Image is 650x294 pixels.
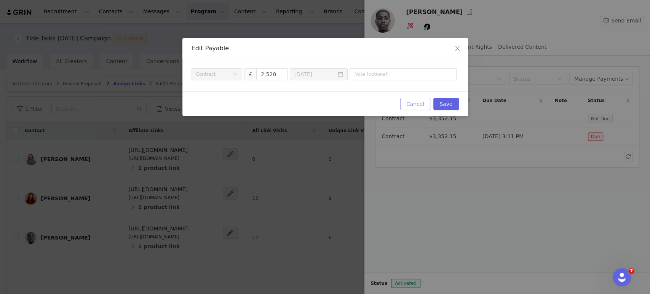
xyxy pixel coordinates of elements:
[628,268,634,274] span: 7
[613,268,631,286] iframe: Intercom live chat
[400,98,430,110] button: Cancel
[338,72,343,77] i: icon: calendar
[433,98,458,110] button: Save
[454,45,460,51] i: icon: close
[196,69,216,80] div: Contract
[350,68,457,80] input: Note (optional)
[233,72,238,77] i: icon: down
[290,68,348,80] input: Due Date (optional)
[244,68,256,80] span: £
[192,44,459,53] div: Edit Payable
[447,38,468,59] button: Close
